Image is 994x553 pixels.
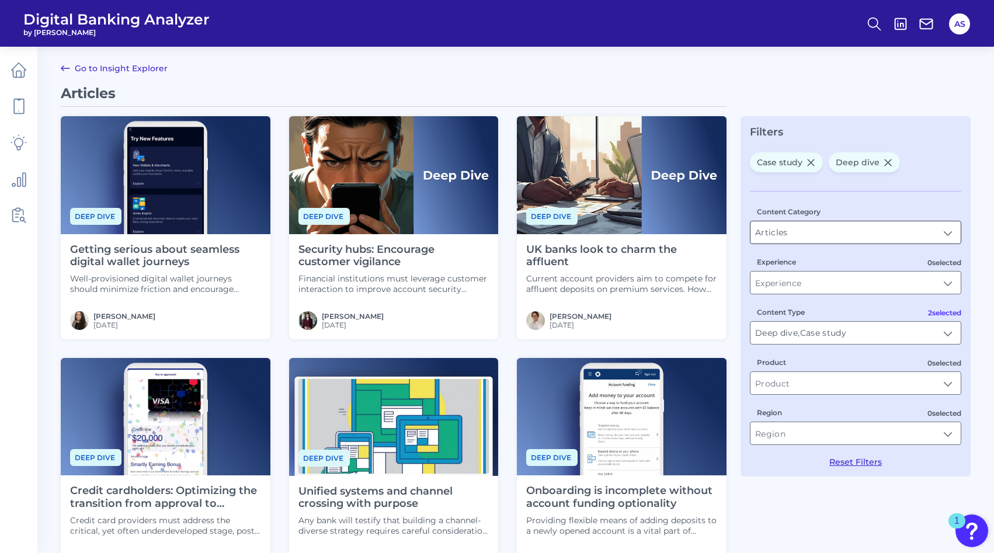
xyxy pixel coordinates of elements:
[526,273,717,294] p: Current account providers aim to compete for affluent deposits on premium services. How these too...
[61,85,116,102] span: Articles
[322,321,384,329] span: [DATE]
[750,152,823,172] span: Case study
[526,244,717,269] h4: UK banks look to charm the affluent
[757,408,782,417] label: Region
[757,358,786,367] label: Product
[829,152,900,172] span: Deep dive
[526,210,578,221] a: Deep dive
[750,126,783,138] span: Filters
[298,311,317,330] img: RNFetchBlobTmp_0b8yx2vy2p867rz195sbp4h.png
[70,208,121,225] span: Deep dive
[93,312,155,321] a: [PERSON_NAME]
[750,422,961,444] input: Region
[289,116,499,234] img: Deep Dives with Right Label.png
[23,28,210,37] span: by [PERSON_NAME]
[70,449,121,466] span: Deep dive
[70,244,261,269] h4: Getting serious about seamless digital wallet journeys
[757,308,805,317] label: Content Type
[298,244,489,269] h4: Security hubs: Encourage customer vigilance
[70,451,121,462] a: Deep dive
[526,515,717,536] p: Providing flexible means of adding deposits to a newly opened account is a vital part of onboarding
[61,116,270,234] img: Deep Dives - Phone.png
[526,208,578,225] span: Deep dive
[70,210,121,221] a: Deep dive
[517,116,727,234] img: Deep Dives with Right Label (2).png
[70,515,261,536] p: Credit card providers must address the critical, yet often underdeveloped stage, post-approval st...
[517,358,727,476] img: Deep Dives - Phone (2).png
[750,372,961,394] input: Product
[955,514,988,547] button: Open Resource Center, 1 new notification
[526,449,578,466] span: Deep dive
[526,451,578,462] a: Deep dive
[298,515,489,536] p: Any bank will testify that building a channel-diverse strategy requires careful consideration of ...
[526,311,545,330] img: MIchael McCaw
[298,273,489,294] p: Financial institutions must leverage customer interaction to improve account security through ded...
[298,452,350,463] a: Deep dive
[757,258,796,266] label: Experience
[829,457,882,467] button: Reset Filters
[298,210,350,221] a: Deep dive
[298,450,350,467] span: Deep dive
[298,485,489,510] h4: Unified systems and channel crossing with purpose
[757,207,821,216] label: Content Category
[949,13,970,34] button: AS
[70,273,261,294] p: Well-provisioned digital wallet journeys should minimize friction and encourage payment activity....
[550,312,611,321] a: [PERSON_NAME]
[61,61,168,75] a: Go to Insight Explorer
[70,485,261,510] h4: Credit cardholders: Optimizing the transition from approval to interaction
[954,521,960,536] div: 1
[322,312,384,321] a: [PERSON_NAME]
[526,485,717,510] h4: Onboarding is incomplete without account funding optionality
[289,358,499,476] img: Deep Dives - Desktop.png
[550,321,611,329] span: [DATE]
[93,321,155,329] span: [DATE]
[298,208,350,225] span: Deep dive
[70,311,89,330] img: Image.jpg
[750,272,961,294] input: Experience
[23,11,210,28] span: Digital Banking Analyzer
[61,358,270,476] img: Deep Dives - Phone (3).png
